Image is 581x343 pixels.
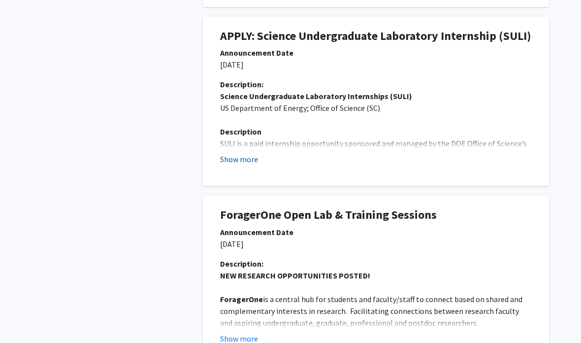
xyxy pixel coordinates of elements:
[220,59,532,70] p: [DATE]
[220,238,532,250] p: [DATE]
[220,137,532,220] p: SULI is a paid internship opportunity sponsored and managed by the DOE Office of Science’s Office...
[220,91,412,101] strong: Science Undergraduate Laboratory Internships (SULI)
[220,294,263,304] strong: ForagerOne
[220,47,532,59] div: Announcement Date
[220,29,532,43] h1: APPLY: Science Undergraduate Laboratory Internship (SULI)
[220,78,532,90] div: Description:
[220,258,532,270] div: Description:
[220,208,532,222] h1: ForagerOne Open Lab & Training Sessions
[220,271,370,280] strong: NEW RESEARCH OPPORTUNITIES POSTED!
[220,153,258,165] button: Show more
[220,226,532,238] div: Announcement Date
[220,293,532,329] p: is a central hub for students and faculty/staff to connect based on shared and complementary inte...
[220,127,261,137] strong: Description
[7,299,42,336] iframe: Chat
[220,102,532,114] p: US Department of Energy; Office of Science (SC)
